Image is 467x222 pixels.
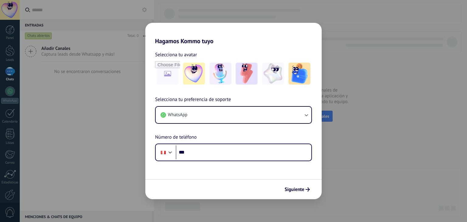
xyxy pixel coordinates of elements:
[209,63,231,85] img: -2.jpeg
[145,23,322,45] h2: Hagamos Kommo tuyo
[262,63,284,85] img: -4.jpeg
[155,96,231,104] span: Selecciona tu preferencia de soporte
[236,63,258,85] img: -3.jpeg
[168,112,187,118] span: WhatsApp
[155,134,197,141] span: Número de teléfono
[183,63,205,85] img: -1.jpeg
[156,107,311,123] button: WhatsApp
[289,63,310,85] img: -5.jpeg
[282,184,313,195] button: Siguiente
[157,146,169,159] div: Peru: + 51
[285,187,304,192] span: Siguiente
[155,51,197,59] span: Selecciona tu avatar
